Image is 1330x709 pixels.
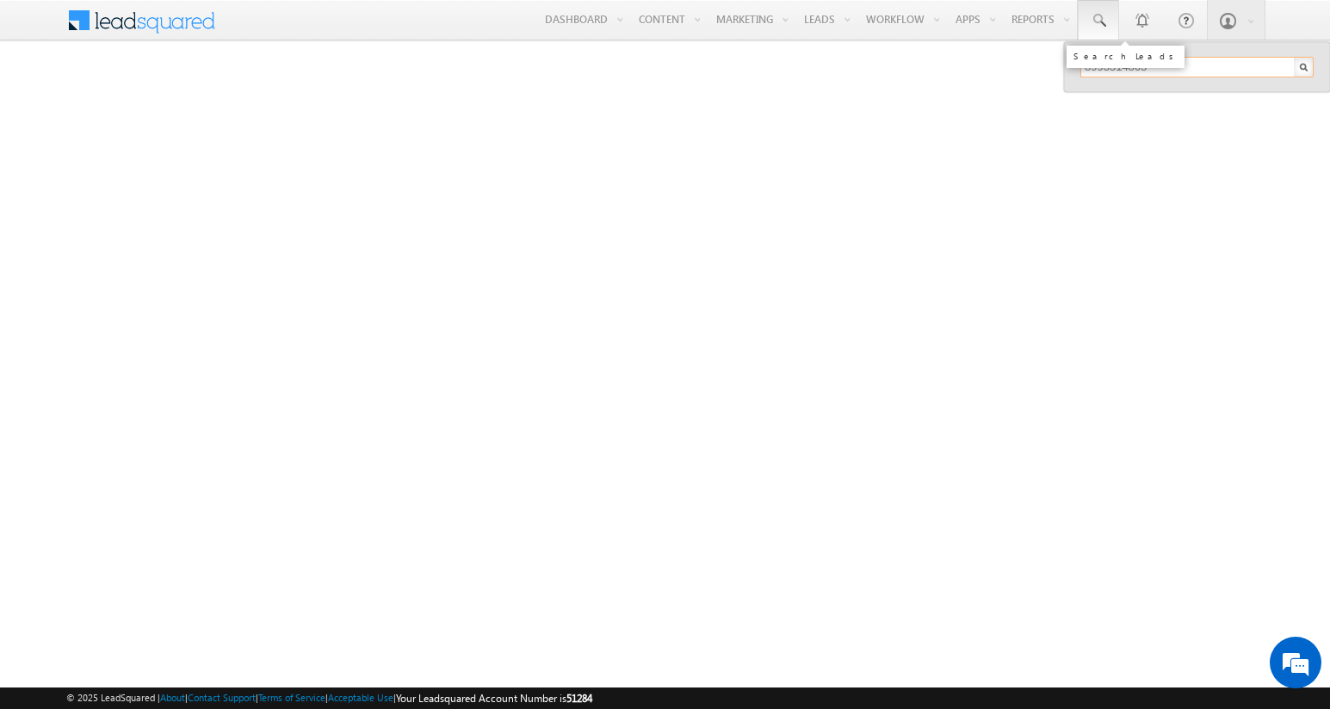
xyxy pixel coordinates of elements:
a: Acceptable Use [328,692,393,703]
a: About [160,692,185,703]
a: Contact Support [188,692,256,703]
span: © 2025 LeadSquared | | | | | [66,690,592,706]
div: Search Leads [1073,51,1178,61]
input: Search Leads [1080,57,1314,77]
span: Your Leadsquared Account Number is [396,692,592,705]
a: Terms of Service [258,692,325,703]
span: 51284 [566,692,592,705]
